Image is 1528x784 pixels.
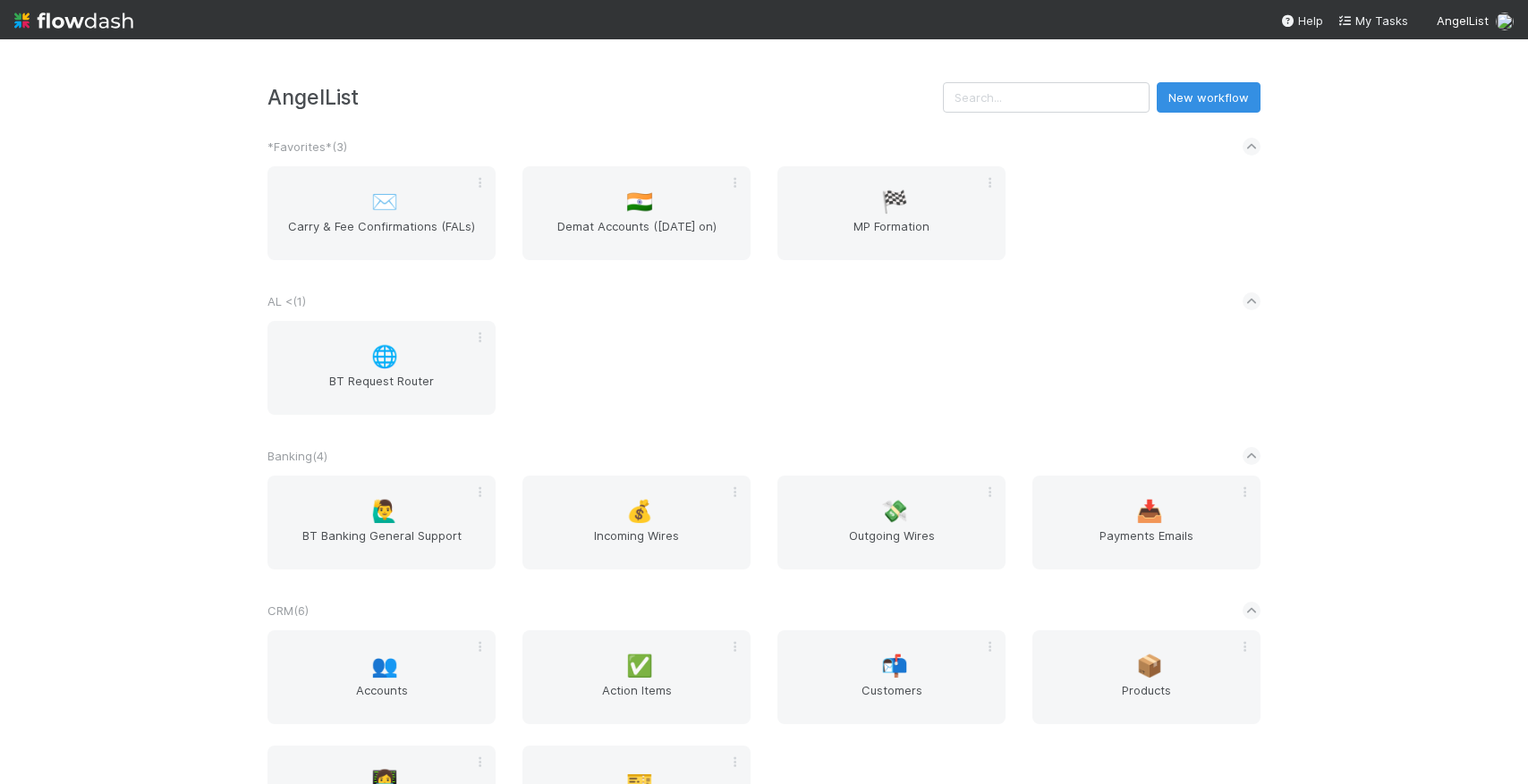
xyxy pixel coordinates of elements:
[626,500,653,523] span: 💰
[1040,681,1253,717] span: Products
[14,5,133,36] img: logo-inverted-e16ddd16eac7371096b0.svg
[371,190,398,214] span: ✉️
[1337,12,1408,30] a: My Tasks
[267,139,347,154] span: *Favorites* ( 3 )
[1437,13,1489,28] span: AngelList
[275,681,488,717] span: Accounts
[785,681,998,717] span: Customers
[881,654,908,678] span: 📬
[275,217,488,253] span: Carry & Fee Confirmations (FALs)
[522,166,751,260] a: 🇮🇳Demat Accounts ([DATE] on)
[371,500,398,523] span: 🙋‍♂️
[626,190,653,214] span: 🇮🇳
[1136,654,1163,678] span: 📦
[267,630,496,724] a: 👥Accounts
[881,500,908,523] span: 💸
[1032,630,1261,724] a: 📦Products
[1496,13,1514,30] img: avatar_ac990a78-52d7-40f8-b1fe-cbbd1cda261e.png
[530,217,743,253] span: Demat Accounts ([DATE] on)
[267,294,306,308] span: AL < ( 1 )
[1337,13,1408,28] span: My Tasks
[275,527,488,562] span: BT Banking General Support
[522,476,751,569] a: 💰Incoming Wires
[530,527,743,562] span: Incoming Wires
[371,654,398,678] span: 👥
[530,681,743,717] span: Action Items
[267,321,496,415] a: 🌐BT Request Router
[626,654,653,678] span: ✅
[522,630,751,724] a: ✅Action Items
[1032,476,1261,569] a: 📥Payments Emails
[371,345,398,368] span: 🌐
[1157,82,1261,113] button: New workflow
[777,630,1006,724] a: 📬Customers
[275,372,488,408] span: BT Request Router
[785,527,998,562] span: Outgoing Wires
[777,166,1006,260] a: 🏁MP Formation
[1280,12,1323,30] div: Help
[1136,500,1163,523] span: 📥
[777,476,1006,569] a: 💸Outgoing Wires
[267,166,496,260] a: ✉️Carry & Fee Confirmations (FALs)
[267,476,496,569] a: 🙋‍♂️BT Banking General Support
[785,217,998,253] span: MP Formation
[267,85,943,109] h3: AngelList
[1040,527,1253,562] span: Payments Emails
[267,449,327,463] span: Banking ( 4 )
[943,82,1150,113] input: Search...
[881,190,908,214] span: 🏁
[267,603,309,618] span: CRM ( 6 )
